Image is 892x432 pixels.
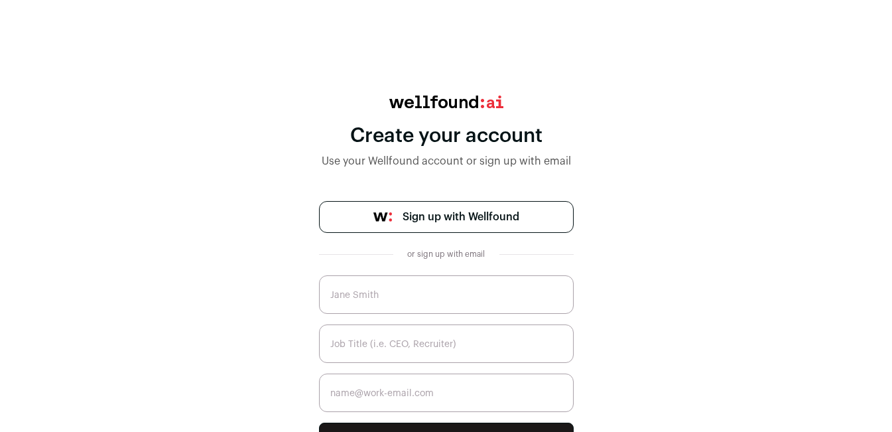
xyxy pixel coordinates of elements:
[319,324,574,363] input: Job Title (i.e. CEO, Recruiter)
[403,209,519,225] span: Sign up with Wellfound
[319,374,574,412] input: name@work-email.com
[404,249,489,259] div: or sign up with email
[319,275,574,314] input: Jane Smith
[319,153,574,169] div: Use your Wellfound account or sign up with email
[373,212,392,222] img: wellfound-symbol-flush-black-fb3c872781a75f747ccb3a119075da62bfe97bd399995f84a933054e44a575c4.png
[389,96,503,108] img: wellfound:ai
[319,201,574,233] a: Sign up with Wellfound
[319,124,574,148] div: Create your account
